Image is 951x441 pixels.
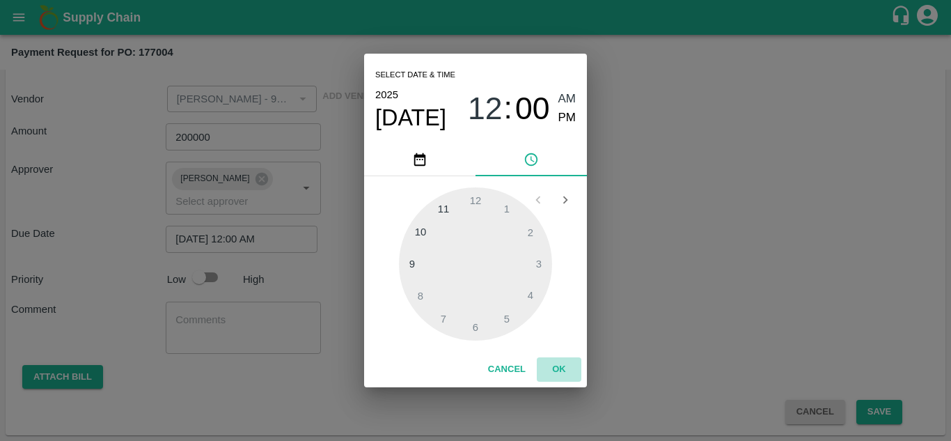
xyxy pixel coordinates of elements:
button: [DATE] [375,104,446,132]
button: pick time [475,143,587,176]
span: Select date & time [375,65,455,86]
button: pick date [364,143,475,176]
button: 12 [468,90,503,127]
button: Open next view [552,187,579,213]
button: 2025 [375,86,398,104]
button: Cancel [482,357,531,382]
button: OK [537,357,581,382]
button: AM [558,90,576,109]
button: PM [558,109,576,127]
button: 00 [515,90,550,127]
span: : [504,90,512,127]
